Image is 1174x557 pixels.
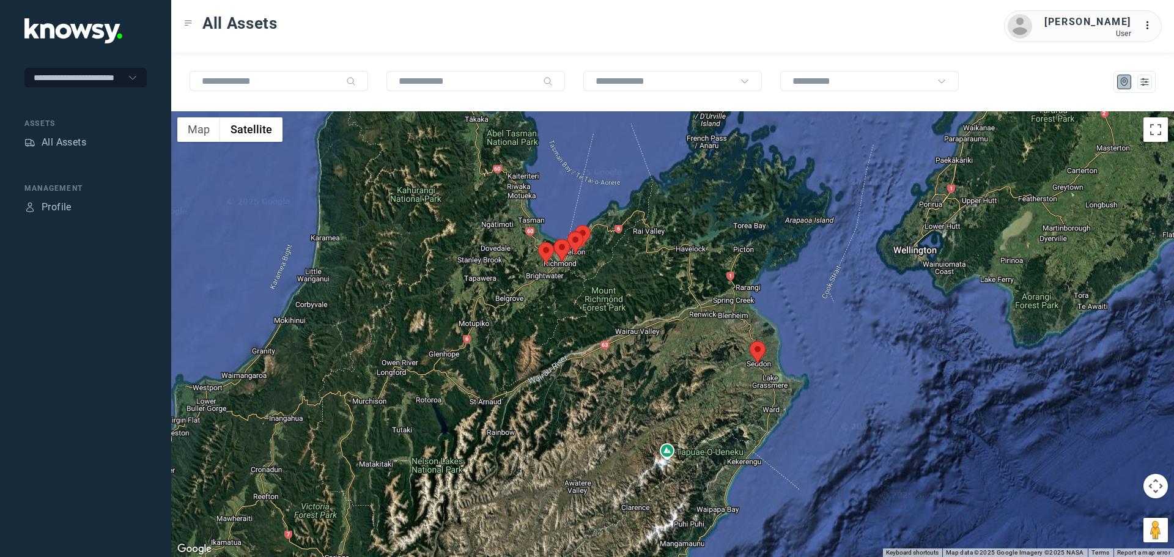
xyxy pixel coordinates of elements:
[886,548,939,557] button: Keyboard shortcuts
[24,18,122,43] img: Application Logo
[24,183,147,194] div: Management
[1143,117,1168,142] button: Toggle fullscreen view
[24,135,86,150] a: AssetsAll Assets
[543,76,553,86] div: Search
[1091,549,1110,556] a: Terms (opens in new tab)
[24,200,72,215] a: ProfileProfile
[1044,15,1131,29] div: [PERSON_NAME]
[42,135,86,150] div: All Assets
[1008,14,1032,39] img: avatar.png
[184,19,193,28] div: Toggle Menu
[1143,18,1158,33] div: :
[1143,474,1168,498] button: Map camera controls
[174,541,215,557] a: Open this area in Google Maps (opens a new window)
[1144,21,1156,30] tspan: ...
[1143,518,1168,542] button: Drag Pegman onto the map to open Street View
[346,76,356,86] div: Search
[220,117,282,142] button: Show satellite imagery
[177,117,220,142] button: Show street map
[1119,76,1130,87] div: Map
[42,200,72,215] div: Profile
[24,118,147,129] div: Assets
[1143,18,1158,35] div: :
[24,202,35,213] div: Profile
[946,549,1084,556] span: Map data ©2025 Google Imagery ©2025 NASA
[174,541,215,557] img: Google
[1044,29,1131,38] div: User
[24,137,35,148] div: Assets
[202,12,278,34] span: All Assets
[1117,549,1170,556] a: Report a map error
[1139,76,1150,87] div: List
